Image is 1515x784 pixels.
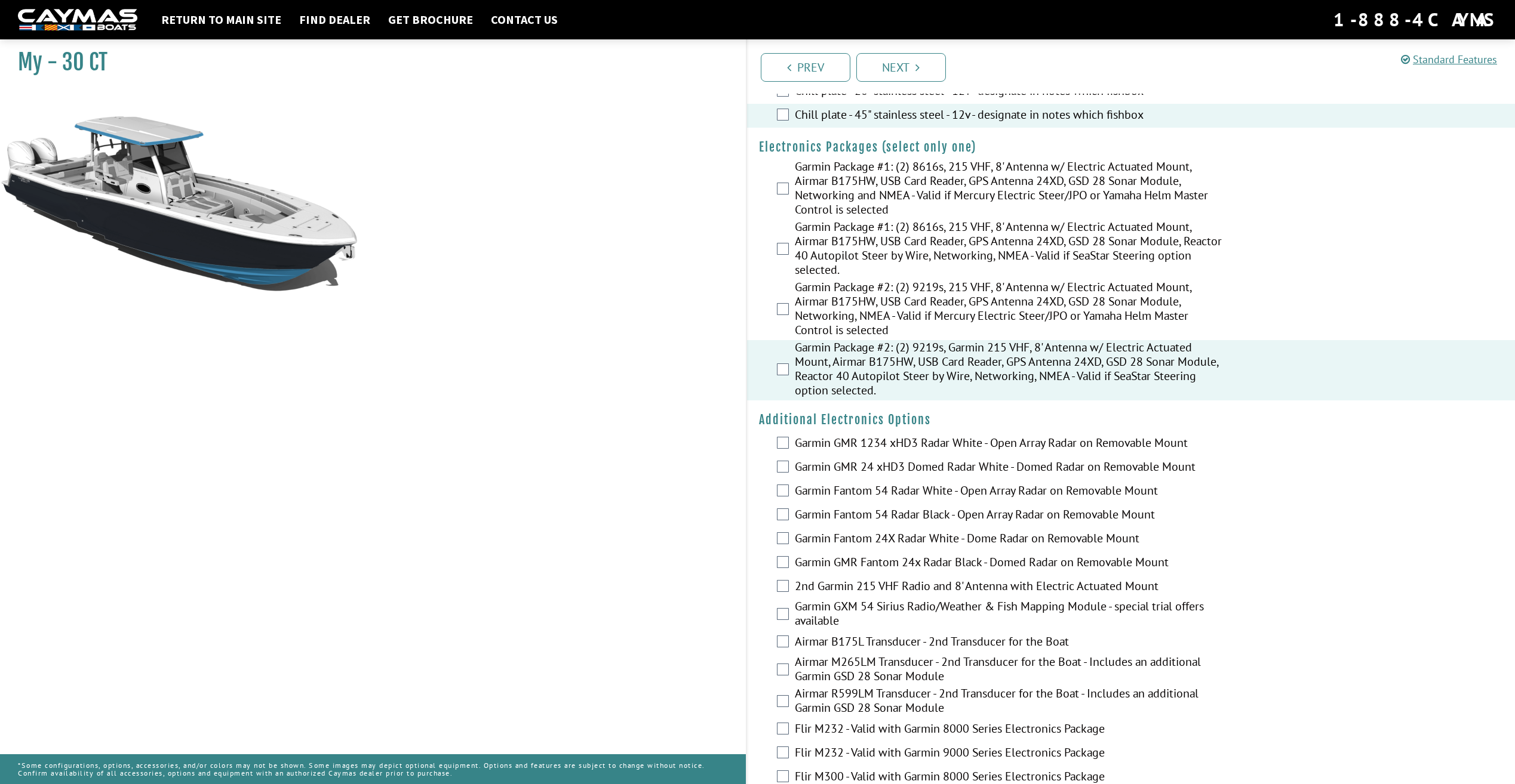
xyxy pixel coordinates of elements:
[795,107,1227,125] label: Chill plate - 45" stainless steel - 12v - designate in notes which fishbox
[795,686,1227,718] label: Airmar R599LM Transducer - 2nd Transducer for the Boat - Includes an additional Garmin GSD 28 Son...
[795,579,1227,596] label: 2nd Garmin 215 VHF Radio and 8' Antenna with Electric Actuated Mount
[856,53,946,82] a: Next
[795,531,1227,548] label: Garmin Fantom 24X Radar White - Dome Radar on Removable Mount
[1401,53,1497,66] a: Standard Features
[795,745,1227,763] label: Flir M232 - Valid with Garmin 9000 Series Electronics Package
[759,412,1504,427] h4: Additional Electronics Options
[795,220,1227,280] label: Garmin Package #1: (2) 8616s, 215 VHF, 8' Antenna w/ Electric Actuated Mount, Airmar B175HW, USB ...
[795,159,1227,220] label: Garmin Package #1: (2) 8616s, 215 VHF, 8' Antenna w/ Electric Actuated Mount, Airmar B175HW, USB ...
[759,140,1504,155] h4: Electronics Packages (select only one)
[155,12,287,27] a: Return to main site
[18,755,728,783] p: *Some configurations, options, accessories, and/or colors may not be shown. Some images may depic...
[795,340,1227,400] label: Garmin Package #2: (2) 9219s, Garmin 215 VHF, 8' Antenna w/ Electric Actuated Mount, Airmar B175H...
[795,280,1227,340] label: Garmin Package #2: (2) 9219s, 215 VHF, 8' Antenna w/ Electric Actuated Mount, Airmar B175HW, USB ...
[761,53,850,82] a: Prev
[382,12,479,27] a: Get Brochure
[795,634,1227,652] label: Airmar B175L Transducer - 2nd Transducer for the Boat
[795,655,1227,686] label: Airmar M265LM Transducer - 2nd Transducer for the Boat - Includes an additional Garmin GSD 28 Son...
[795,459,1227,477] label: Garmin GMR 24 xHD3 Domed Radar White - Domed Radar on Removable Mount
[795,555,1227,572] label: Garmin GMR Fantom 24x Radar Black - Domed Radar on Removable Mount
[18,9,137,31] img: white-logo-c9c8dbefe5ff5ceceb0f0178aa75bf4bb51f6bca0971e226c86eb53dfe498488.png
[795,721,1227,739] label: Flir M232 - Valid with Garmin 8000 Series Electronics Package
[795,507,1227,524] label: Garmin Fantom 54 Radar Black - Open Array Radar on Removable Mount
[293,12,376,27] a: Find Dealer
[1333,7,1497,33] div: 1-888-4CAYMAS
[485,12,564,27] a: Contact Us
[18,49,716,76] h1: My - 30 CT
[795,483,1227,501] label: Garmin Fantom 54 Radar White - Open Array Radar on Removable Mount
[795,436,1227,453] label: Garmin GMR 1234 xHD3 Radar White - Open Array Radar on Removable Mount
[795,599,1227,631] label: Garmin GXM 54 Sirius Radio/Weather & Fish Mapping Module - special trial offers available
